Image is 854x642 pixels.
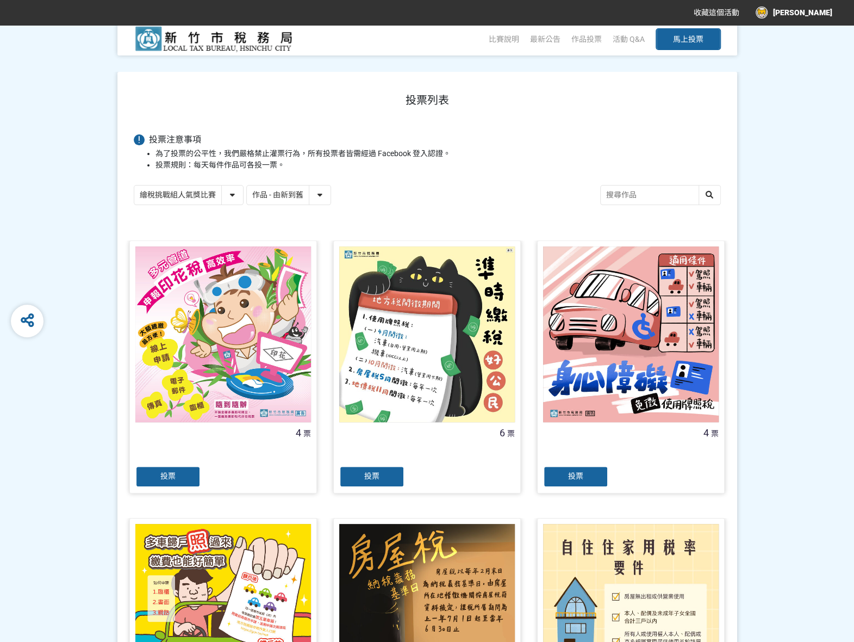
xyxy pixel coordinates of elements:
[703,427,709,439] span: 4
[571,35,602,44] span: 作品投票
[656,28,721,50] button: 馬上投票
[694,8,739,17] span: 收藏這個活動
[613,35,645,44] a: 活動 Q&A
[500,427,505,439] span: 6
[149,134,201,145] span: 投票注意事項
[303,429,311,438] span: 票
[530,35,560,44] a: 最新公告
[568,472,583,480] span: 投票
[673,35,703,44] span: 馬上投票
[160,472,176,480] span: 投票
[507,429,515,438] span: 票
[296,427,301,439] span: 4
[601,186,720,205] input: 搜尋作品
[537,240,725,493] a: 4票投票
[134,26,297,53] img: 好竹意租稅圖卡創作比賽
[155,148,721,159] li: 為了投票的公平性，我們嚴格禁止灌票行為，所有投票者皆需經過 Facebook 登入認證。
[333,240,521,493] a: 6票投票
[364,472,379,480] span: 投票
[129,240,317,493] a: 4票投票
[155,159,721,171] li: 投票規則：每天每件作品可各投一票。
[489,35,519,44] a: 比賽說明
[134,94,721,107] h1: 投票列表
[711,429,719,438] span: 票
